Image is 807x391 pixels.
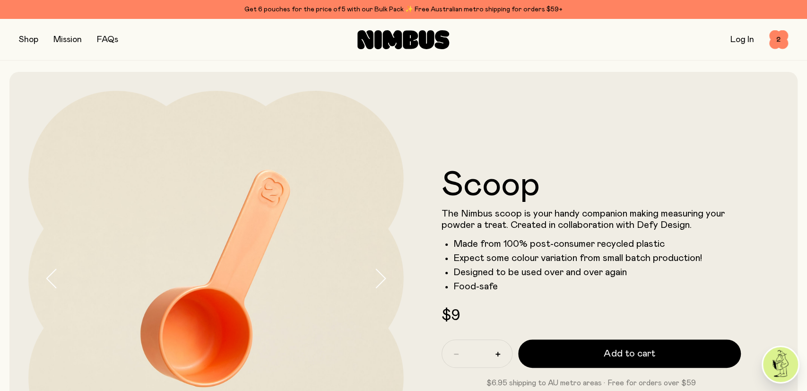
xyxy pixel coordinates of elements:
[453,252,741,264] li: Expect some colour variation from small batch production!
[442,168,741,202] h1: Scoop
[442,377,741,389] p: $6.95 shipping to AU metro areas · Free for orders over $59
[763,347,798,382] img: agent
[442,208,741,231] p: The Nimbus scoop is your handy companion making measuring your powder a treat. Created in collabo...
[53,35,82,44] a: Mission
[453,238,741,250] li: Made from 100% post-consumer recycled plastic
[453,281,741,292] li: Food-safe
[518,339,741,368] button: Add to cart
[97,35,118,44] a: FAQs
[730,35,754,44] a: Log In
[604,347,655,360] span: Add to cart
[442,308,460,323] span: $9
[453,267,741,278] li: Designed to be used over and over again
[19,4,788,15] div: Get 6 pouches for the price of 5 with our Bulk Pack ✨ Free Australian metro shipping for orders $59+
[769,30,788,49] button: 2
